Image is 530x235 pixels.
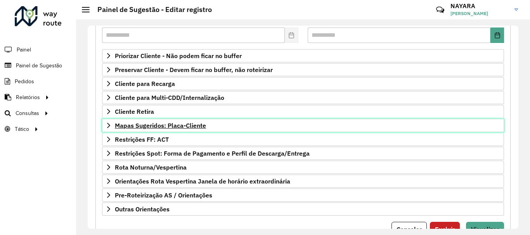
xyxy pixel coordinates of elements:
span: Priorizar Cliente - Não podem ficar no buffer [115,53,242,59]
a: Cliente para Recarga [102,77,504,90]
a: Cliente Retira [102,105,504,118]
span: Restrições Spot: Forma de Pagamento e Perfil de Descarga/Entrega [115,150,310,156]
span: Orientações Rota Vespertina Janela de horário extraordinária [115,178,290,184]
span: Relatórios [16,93,40,101]
span: Painel [17,46,31,54]
span: Preservar Cliente - Devem ficar no buffer, não roteirizar [115,67,273,73]
h2: Painel de Sugestão - Editar registro [90,5,212,14]
span: Cliente Retira [115,108,154,115]
span: [PERSON_NAME] [450,10,509,17]
a: Contato Rápido [432,2,449,18]
span: Tático [15,125,29,133]
span: Cliente para Recarga [115,81,175,87]
span: Rota Noturna/Vespertina [115,164,187,170]
a: Restrições FF: ACT [102,133,504,146]
span: Outras Orientações [115,206,170,212]
a: Pre-Roteirização AS / Orientações [102,189,504,202]
span: Painel de Sugestão [16,62,62,70]
span: Cancelar [397,225,422,233]
a: Priorizar Cliente - Não podem ficar no buffer [102,49,504,62]
span: Consultas [16,109,39,117]
span: Cliente para Multi-CDD/Internalização [115,94,224,101]
h3: NAYARA [450,2,509,10]
span: Excluir [435,225,455,233]
button: Choose Date [490,27,504,43]
a: Restrições Spot: Forma de Pagamento e Perfil de Descarga/Entrega [102,147,504,160]
span: Visualizar [471,225,499,233]
a: Outras Orientações [102,202,504,216]
span: Pre-Roteirização AS / Orientações [115,192,212,198]
span: Mapas Sugeridos: Placa-Cliente [115,122,206,129]
a: Cliente para Multi-CDD/Internalização [102,91,504,104]
span: Pedidos [15,77,34,86]
a: Orientações Rota Vespertina Janela de horário extraordinária [102,175,504,188]
span: Restrições FF: ACT [115,136,169,142]
a: Rota Noturna/Vespertina [102,161,504,174]
a: Mapas Sugeridos: Placa-Cliente [102,119,504,132]
a: Preservar Cliente - Devem ficar no buffer, não roteirizar [102,63,504,76]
